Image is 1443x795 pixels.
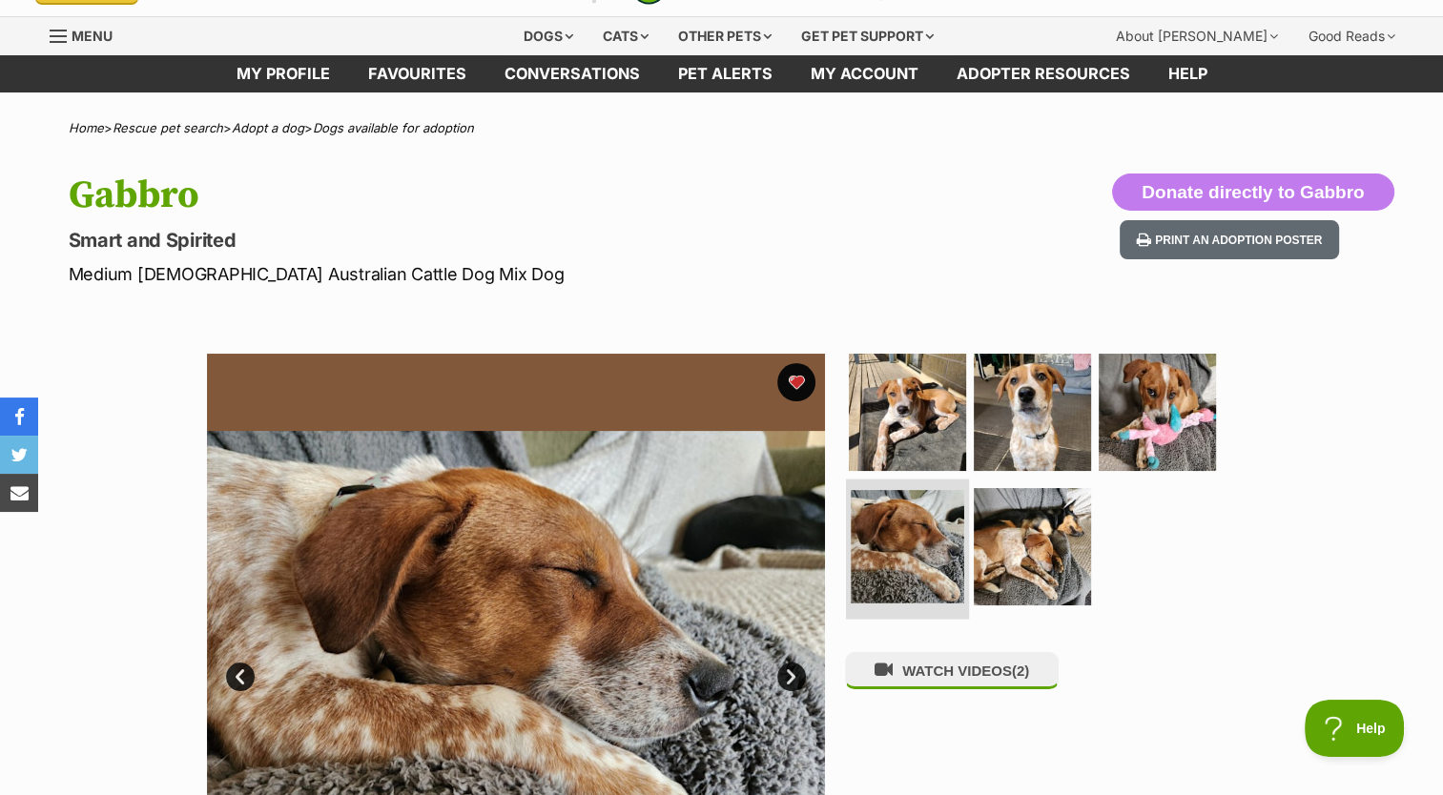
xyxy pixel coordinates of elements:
[665,17,785,55] div: Other pets
[72,28,113,44] span: Menu
[597,10,614,27] img: love.png
[485,55,659,92] a: conversations
[349,55,485,92] a: Favourites
[674,11,787,31] span: 113 Comments
[113,120,223,135] a: Rescue pet search
[217,55,349,92] a: My profile
[510,17,587,55] div: Dogs
[849,354,966,471] img: Photo of Gabbro
[974,354,1091,471] img: Photo of Gabbro
[582,10,599,27] img: wow.png
[1099,354,1216,471] img: Photo of Gabbro
[232,120,304,135] a: Adopt a dog
[974,488,1091,605] img: Photo of Gabbro
[226,662,255,691] a: Prev
[1103,17,1291,55] div: About [PERSON_NAME]
[584,45,615,64] span: Like
[589,17,662,55] div: Cats
[641,45,708,64] span: Comment
[659,55,792,92] a: Pet alerts
[561,1,788,239] a: 2.2k 113 Comments Like Comment More
[845,652,1059,689] button: WATCH VIDEOS(2)
[740,45,777,64] span: More
[1012,662,1029,679] span: (2)
[788,17,947,55] div: Get pet support
[777,363,815,401] button: favourite
[69,227,876,254] p: Smart and Spirited
[851,490,964,603] img: Photo of Gabbro
[792,55,938,92] a: My account
[1120,220,1339,259] button: Print an adoption poster
[313,120,474,135] a: Dogs available for adoption
[1295,17,1409,55] div: Good Reads
[1149,55,1227,92] a: Help
[1112,173,1393,212] button: Donate directly to Gabbro
[69,120,104,135] a: Home
[133,1,155,27] div: ×
[614,11,646,31] span: 2.2k
[777,662,806,691] a: Next
[1305,700,1405,757] iframe: Help Scout Beacon - Open
[69,261,876,287] p: Medium [DEMOGRAPHIC_DATA] Australian Cattle Dog Mix Dog
[50,17,126,51] a: Menu
[938,55,1149,92] a: Adopter resources
[567,10,584,27] img: like.png
[69,173,876,217] h1: Gabbro
[21,121,1423,135] div: > > >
